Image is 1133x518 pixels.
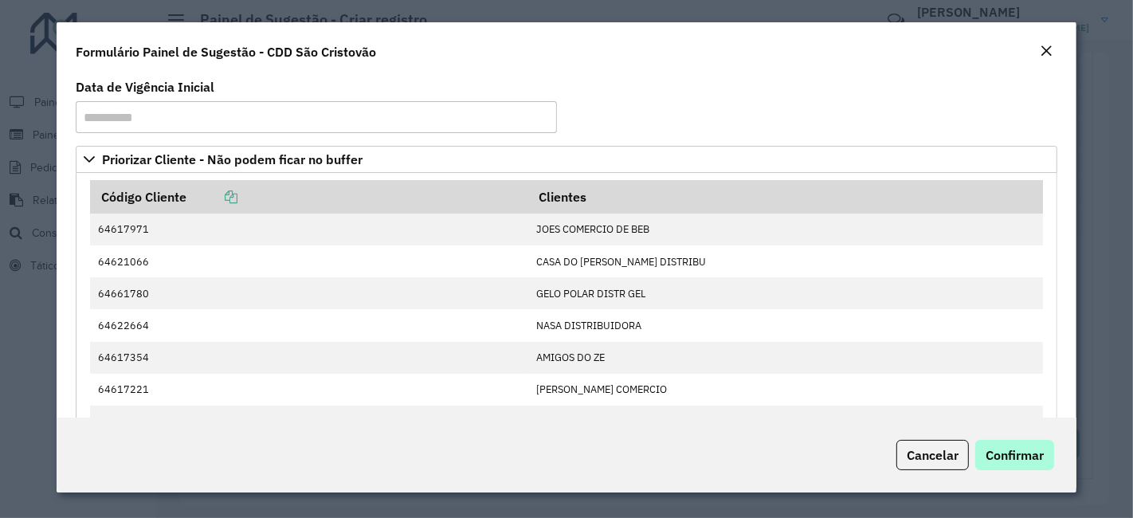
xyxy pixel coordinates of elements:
td: 64617221 [90,374,528,406]
td: CASA DO [PERSON_NAME] DISTRIBU [527,245,1043,277]
button: Confirmar [975,440,1054,470]
span: Confirmar [986,447,1044,463]
td: 64617354 [90,342,528,374]
td: AMIGOS DO ZE [527,342,1043,374]
button: Close [1035,41,1057,62]
span: Priorizar Cliente - Não podem ficar no buffer [102,153,363,166]
a: Priorizar Cliente - Não podem ficar no buffer [76,146,1057,173]
td: [PERSON_NAME] COMERCIO [527,374,1043,406]
label: Data de Vigência Inicial [76,77,214,96]
td: 64621692 [90,406,528,438]
td: 64617971 [90,214,528,245]
th: Clientes [527,180,1043,214]
td: 64622664 [90,309,528,341]
h4: Formulário Painel de Sugestão - CDD São Cristovão [76,42,376,61]
td: 64661780 [90,277,528,309]
em: Fechar [1040,45,1053,57]
td: JOES COMERCIO DE BEB [527,214,1043,245]
td: NASA DISTRIBUIDORA [527,309,1043,341]
a: Copiar [186,189,237,205]
button: Cancelar [896,440,969,470]
td: 64621066 [90,245,528,277]
span: Cancelar [907,447,959,463]
td: DEP [DOMAIN_NAME] [527,406,1043,438]
th: Código Cliente [90,180,528,214]
td: GELO POLAR DISTR GEL [527,277,1043,309]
